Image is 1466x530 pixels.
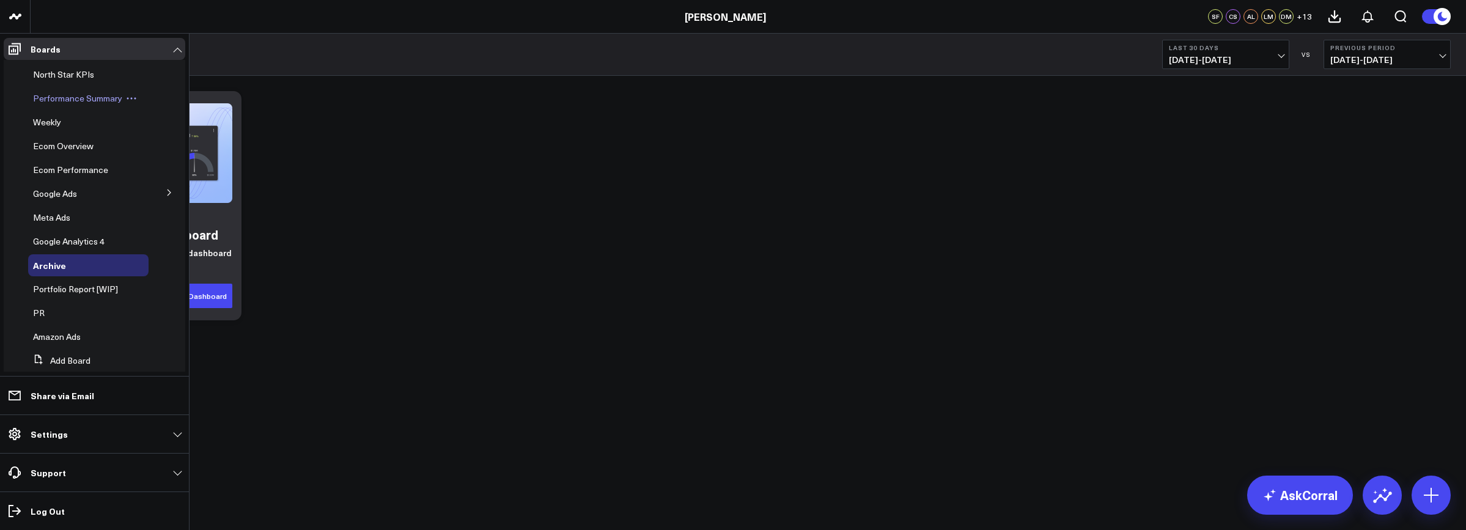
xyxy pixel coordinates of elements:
[685,10,766,23] a: [PERSON_NAME]
[33,213,70,223] a: Meta Ads
[33,331,81,342] span: Amazon Ads
[33,307,45,318] span: PR
[33,189,77,199] a: Google Ads
[33,308,45,318] a: PR
[33,259,66,271] span: Archive
[31,468,66,477] p: Support
[1330,55,1444,65] span: [DATE] - [DATE]
[31,44,61,54] p: Boards
[33,164,108,175] span: Ecom Performance
[33,92,122,104] span: Performance Summary
[33,165,108,175] a: Ecom Performance
[33,68,94,80] span: North Star KPIs
[1279,9,1294,24] div: DM
[1162,40,1289,69] button: Last 30 Days[DATE]-[DATE]
[1226,9,1240,24] div: CS
[33,70,94,79] a: North Star KPIs
[1330,44,1444,51] b: Previous Period
[28,350,90,372] button: Add Board
[33,260,66,270] a: Archive
[33,235,105,247] span: Google Analytics 4
[33,284,118,294] a: Portfolio Report [WIP]
[31,391,94,400] p: Share via Email
[31,506,65,516] p: Log Out
[1297,12,1312,21] span: + 13
[33,188,77,199] span: Google Ads
[33,117,61,127] a: Weekly
[33,116,61,128] span: Weekly
[1247,476,1353,515] a: AskCorral
[1243,9,1258,24] div: AL
[147,284,232,308] button: Generate Dashboard
[1169,44,1283,51] b: Last 30 Days
[1169,55,1283,65] span: [DATE] - [DATE]
[33,141,94,151] a: Ecom Overview
[31,429,68,439] p: Settings
[33,94,122,103] a: Performance Summary
[33,140,94,152] span: Ecom Overview
[1324,40,1451,69] button: Previous Period[DATE]-[DATE]
[1297,9,1312,24] button: +13
[33,332,81,342] a: Amazon Ads
[33,212,70,223] span: Meta Ads
[1295,51,1317,58] div: VS
[1261,9,1276,24] div: LM
[33,237,105,246] a: Google Analytics 4
[1208,9,1223,24] div: SF
[4,500,185,522] a: Log Out
[33,283,118,295] span: Portfolio Report [WIP]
